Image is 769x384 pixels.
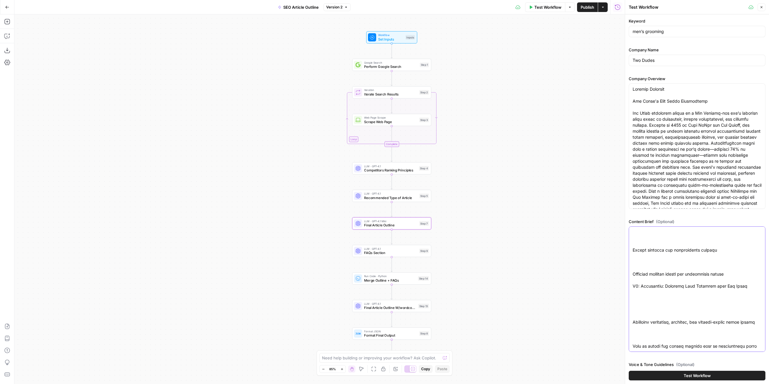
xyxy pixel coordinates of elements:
span: (Optional) [656,219,674,225]
span: Format JSON [364,329,417,334]
g: Edge from step_9 to step_14 [391,257,392,272]
div: Step 8 [419,331,429,336]
span: Set Inputs [378,37,403,42]
span: SEO Article Outline [283,4,319,10]
span: Iteration [364,88,417,92]
button: Test Workflow [629,371,765,380]
span: Merge Outline + FAQs [364,278,416,283]
div: Inputs [406,35,415,40]
span: Publish [581,4,594,10]
button: Copy [419,365,433,373]
g: Edge from step_8 to end [391,340,392,354]
div: Web Page ScrapeScrape Web PageStep 3 [352,114,431,126]
span: LLM · GPT-4.1 [364,302,416,306]
span: Web Page Scrape [364,116,417,120]
label: Voice & Tone Guidelines [629,361,765,367]
span: Scrape Web Page [364,119,417,124]
button: Version 2 [324,3,351,11]
div: Run Code · PythonMerge Outline + FAQsStep 14 [352,272,431,285]
label: Company Overview [629,76,765,82]
button: SEO Article Outline [274,2,322,12]
g: Edge from step_2 to step_3 [391,98,392,113]
label: Keyword [629,18,765,24]
span: Google Search [364,61,418,65]
div: Step 9 [419,249,429,253]
g: Edge from step_5 to step_7 [391,202,392,217]
button: Publish [577,2,598,12]
span: Test Workflow [684,373,711,379]
g: Edge from step_13 to step_8 [391,312,392,327]
span: Version 2 [326,5,342,10]
span: Run Code · Python [364,274,416,278]
g: Edge from step_4 to step_5 [391,174,392,189]
span: Test Workflow [534,4,561,10]
div: Step 7 [419,221,429,226]
g: Edge from step_14 to step_13 [391,285,392,299]
div: Format JSONFormat Final OutputStep 8 [352,328,431,340]
g: Edge from step_2-iteration-end to step_4 [391,147,392,162]
span: Copy [421,366,430,372]
span: (Optional) [676,361,695,367]
span: Recommended Type of Article [364,195,417,200]
div: LLM · GPT-4.1Competitors Ranking PrinciplesStep 4 [352,162,431,174]
div: Complete [384,141,399,147]
span: LLM · GPT-4.1 Mini [364,219,417,223]
div: Step 2 [419,90,429,95]
div: LLM · GPT-4.1FAQs SectionStep 9 [352,245,431,257]
div: LLM · GPT-4.1Recommended Type of ArticleStep 5 [352,190,431,202]
div: Google SearchPerform Google SearchStep 1 [352,59,431,71]
g: Edge from start to step_1 [391,44,392,58]
div: Step 4 [419,166,429,171]
span: LLM · GPT-4.1 [364,164,417,168]
span: LLM · GPT-4.1 [364,192,417,196]
label: Content Brief [629,219,765,225]
span: Competitors Ranking Principles [364,168,417,173]
span: Final Article Outline W/wordcount [364,305,416,310]
g: Edge from step_1 to step_2 [391,71,392,86]
div: Step 1 [420,62,429,67]
div: WorkflowSet InputsInputs [352,31,431,44]
div: LLM · GPT-4.1Final Article Outline W/wordcountStep 13 [352,300,431,312]
span: FAQs Section [364,250,417,255]
g: Edge from step_7 to step_9 [391,230,392,244]
button: Paste [435,365,450,373]
div: Step 5 [419,194,429,198]
div: Step 14 [418,276,429,281]
label: Company Name [629,47,765,53]
span: Format Final Output [364,333,417,338]
div: Step 13 [418,304,429,308]
span: Iterate Search Results [364,92,417,97]
div: LoopIterationIterate Search ResultsStep 2 [352,86,431,98]
div: Step 3 [419,118,429,122]
div: LLM · GPT-4.1 MiniFinal Article OutlineStep 7 [352,217,431,230]
span: Final Article Outline [364,223,417,228]
span: Workflow [378,33,403,37]
span: Paste [437,366,447,372]
div: Complete [352,141,431,147]
span: 85% [329,367,336,371]
span: Perform Google Search [364,64,418,69]
button: Test Workflow [525,2,565,12]
span: LLM · GPT-4.1 [364,246,417,251]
